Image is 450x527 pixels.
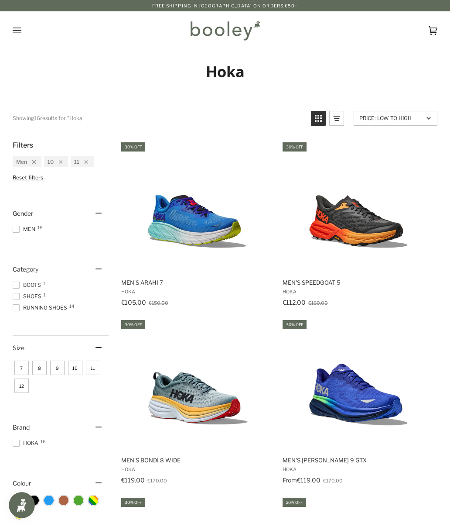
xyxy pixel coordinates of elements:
[120,319,275,487] a: Men's Bondi 8 Wide
[329,111,344,126] a: View list mode
[54,158,62,165] div: Remove filter: 10
[121,498,145,507] div: 30% off
[121,456,273,464] span: Men's Bondi 8 Wide
[187,18,263,43] img: Booley
[120,141,275,309] a: Men's Arahi 7
[308,300,328,306] span: €160.00
[86,361,100,375] span: Size: 11
[13,439,41,447] span: Hoka
[293,319,424,450] img: Hoka Men's Clifton 9 GTX Dazzling Blue / Evening Sky - Booley Galway
[9,492,35,518] iframe: Button to open loyalty program pop-up
[14,509,24,519] span: Colour: Yellow
[121,279,273,286] span: Men's Arahi 7
[121,142,145,152] div: 30% off
[283,279,435,286] span: Men's Speedgoat 5
[59,496,68,505] span: Colour: Brown
[281,141,436,309] a: Men's Speedgoat 5
[29,496,39,505] span: Colour: Black
[13,304,70,312] span: Running Shoes
[323,478,343,484] span: €170.00
[283,476,297,484] span: From
[311,111,326,126] a: View grid mode
[32,361,47,375] span: Size: 8
[16,158,27,165] span: Men
[79,158,88,165] div: Remove filter: 11
[13,281,44,289] span: Boots
[149,300,168,306] span: €150.00
[43,281,45,286] span: 1
[13,265,38,273] span: Category
[13,344,24,351] span: Size
[132,319,262,450] img: Hoka Men's Bondi 8 Wide Goblin Blue / Mountain Spring - Booley Galway
[13,111,85,126] div: Showing results for "Hoka"
[297,476,320,484] span: €119.00
[69,304,74,308] span: 14
[74,496,83,505] span: Colour: Green
[354,111,437,126] a: Sort options
[14,379,29,393] span: Size: 12
[283,456,435,464] span: Men's [PERSON_NAME] 9 GTX
[121,476,145,484] span: €119.00
[281,319,436,487] a: Men's Clifton 9 GTX
[74,158,79,165] span: 11
[13,62,437,81] h1: Hoka
[13,141,33,149] span: Filters
[37,225,43,230] span: 16
[283,299,306,306] span: €112.00
[121,466,273,472] span: Hoka
[89,496,98,505] span: Colour: Multicolour
[147,478,167,484] span: €170.00
[34,115,40,121] b: 16
[13,225,38,233] span: Men
[283,466,435,472] span: Hoka
[41,439,46,444] span: 16
[283,289,435,295] span: Hoka
[13,11,39,50] button: Open menu
[68,361,82,375] span: Size: 10
[13,479,37,487] span: Colour
[283,142,307,152] div: 30% off
[14,361,29,375] span: Size: 7
[13,210,33,217] span: Gender
[121,289,273,295] span: Hoka
[13,174,109,181] li: Reset filters
[359,115,423,121] span: Price: Low to High
[283,498,306,507] div: 20% off
[121,320,145,329] div: 30% off
[13,293,44,300] span: Shoes
[44,496,54,505] span: Colour: Blue
[48,158,54,165] span: 10
[132,141,262,272] img: Hoka Men's Arahi 7 Virtual Blue / Cerise - Booley Galway
[152,2,298,9] p: Free Shipping in [GEOGRAPHIC_DATA] on Orders €50+
[50,361,65,375] span: Size: 9
[121,299,146,306] span: €105.00
[283,320,307,329] div: 30% off
[13,424,30,431] span: Brand
[13,174,43,181] span: Reset filters
[27,158,36,165] div: Remove filter: Men
[44,293,46,297] span: 1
